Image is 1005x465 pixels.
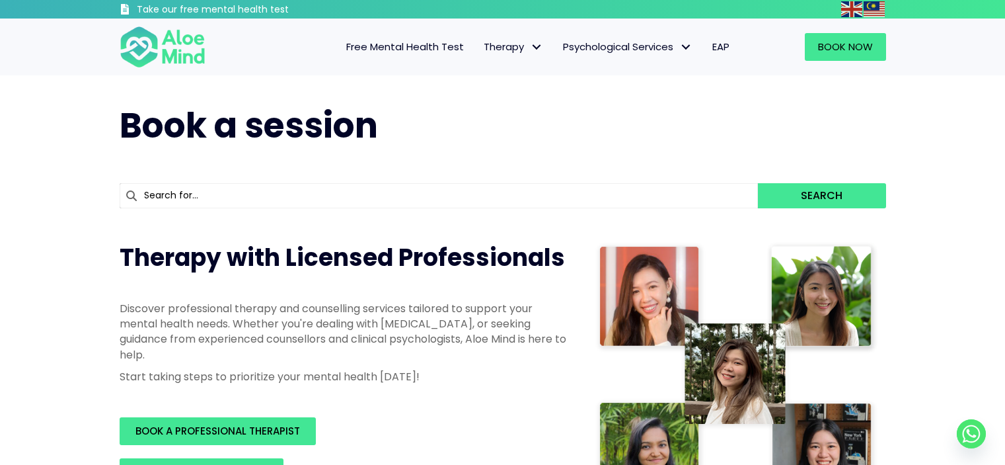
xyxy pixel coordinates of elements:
[553,33,702,61] a: Psychological ServicesPsychological Services: submenu
[120,25,205,69] img: Aloe mind Logo
[527,38,546,57] span: Therapy: submenu
[864,1,885,17] img: ms
[957,419,986,448] a: Whatsapp
[864,1,886,17] a: Malay
[120,369,569,384] p: Start taking steps to prioritize your mental health [DATE]!
[818,40,873,54] span: Book Now
[120,417,316,445] a: BOOK A PROFESSIONAL THERAPIST
[120,183,759,208] input: Search for...
[484,40,543,54] span: Therapy
[712,40,729,54] span: EAP
[120,3,359,19] a: Take our free mental health test
[702,33,739,61] a: EAP
[563,40,692,54] span: Psychological Services
[120,101,378,149] span: Book a session
[677,38,696,57] span: Psychological Services: submenu
[346,40,464,54] span: Free Mental Health Test
[120,241,565,275] span: Therapy with Licensed Professionals
[805,33,886,61] a: Book Now
[135,424,300,438] span: BOOK A PROFESSIONAL THERAPIST
[336,33,474,61] a: Free Mental Health Test
[841,1,862,17] img: en
[223,33,739,61] nav: Menu
[758,183,885,208] button: Search
[841,1,864,17] a: English
[137,3,359,17] h3: Take our free mental health test
[474,33,553,61] a: TherapyTherapy: submenu
[120,301,569,362] p: Discover professional therapy and counselling services tailored to support your mental health nee...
